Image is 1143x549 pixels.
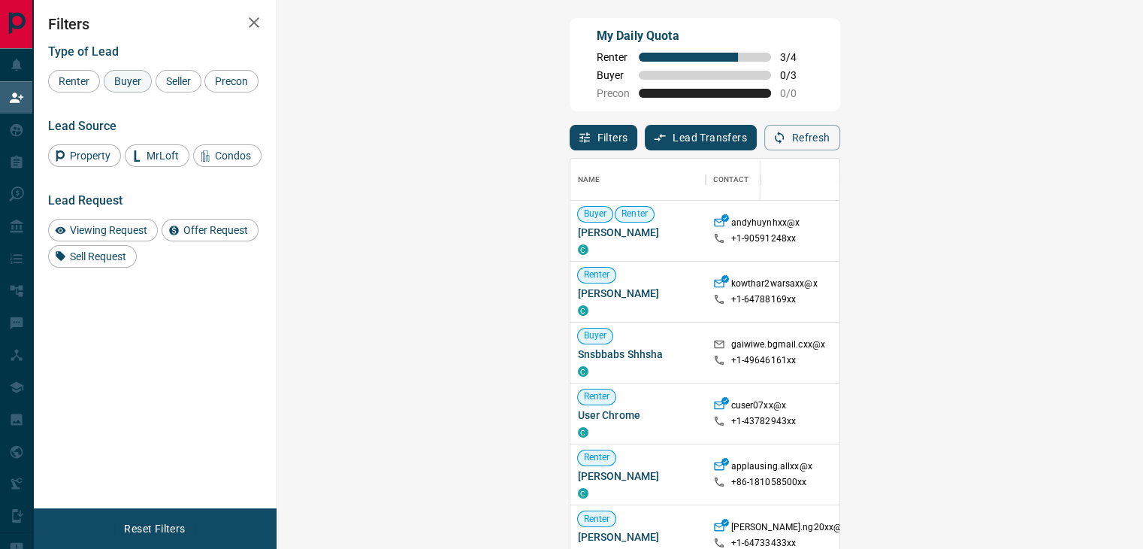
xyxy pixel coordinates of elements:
span: Condos [210,150,256,162]
span: Property [65,150,116,162]
span: 0 / 0 [780,87,813,99]
p: cuser07xx@x [731,399,786,415]
button: Filters [570,125,638,150]
span: Buyer [109,75,147,87]
div: condos.ca [578,488,588,499]
span: [PERSON_NAME] [578,469,698,484]
p: +1- 64788169xx [731,293,797,306]
div: Name [578,159,600,201]
span: Lead Source [48,119,116,133]
span: [PERSON_NAME] [578,529,698,544]
span: Snsbbabs Shhsha [578,347,698,362]
p: andyhuynhxx@x [731,217,800,232]
div: Contact [713,159,749,201]
span: Viewing Request [65,224,153,236]
p: gaiwiwe.bgmail.cxx@x [731,338,826,354]
span: Renter [615,208,654,220]
div: MrLoft [125,144,189,167]
div: Buyer [104,70,152,93]
span: [PERSON_NAME] [578,225,698,240]
div: Condos [193,144,262,167]
p: +1- 43782943xx [731,415,797,428]
p: +1- 49646161xx [731,354,797,367]
span: Offer Request [178,224,253,236]
button: Lead Transfers [645,125,757,150]
p: kowthar2warsaxx@x [731,278,818,293]
span: MrLoft [141,150,184,162]
button: Reset Filters [114,516,195,541]
div: Renter [48,70,100,93]
span: 0 / 3 [780,69,813,81]
div: condos.ca [578,366,588,377]
div: Property [48,144,121,167]
span: Renter [578,268,616,281]
p: My Daily Quota [597,27,813,45]
div: Name [570,159,706,201]
span: Renter [53,75,95,87]
span: Buyer [597,69,630,81]
span: Renter [578,513,616,526]
button: Refresh [764,125,840,150]
p: +86- 181058500xx [731,476,807,489]
div: Precon [204,70,259,93]
p: [PERSON_NAME].ng20xx@x [731,521,847,537]
span: 3 / 4 [780,51,813,63]
span: User Chrome [578,408,698,423]
div: condos.ca [578,244,588,255]
span: Renter [578,390,616,403]
div: condos.ca [578,427,588,438]
span: Buyer [578,208,613,220]
h2: Filters [48,15,262,33]
span: Lead Request [48,193,122,208]
div: Offer Request [162,219,259,241]
div: Viewing Request [48,219,158,241]
p: +1- 90591248xx [731,232,797,245]
div: Seller [156,70,201,93]
span: Precon [210,75,253,87]
p: applausing.allxx@x [731,460,812,476]
div: condos.ca [578,305,588,316]
span: Type of Lead [48,44,119,59]
span: Renter [597,51,630,63]
span: Precon [597,87,630,99]
span: Seller [161,75,196,87]
span: [PERSON_NAME] [578,286,698,301]
div: Sell Request [48,245,137,268]
span: Renter [578,451,616,464]
span: Buyer [578,329,613,342]
span: Sell Request [65,250,132,262]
